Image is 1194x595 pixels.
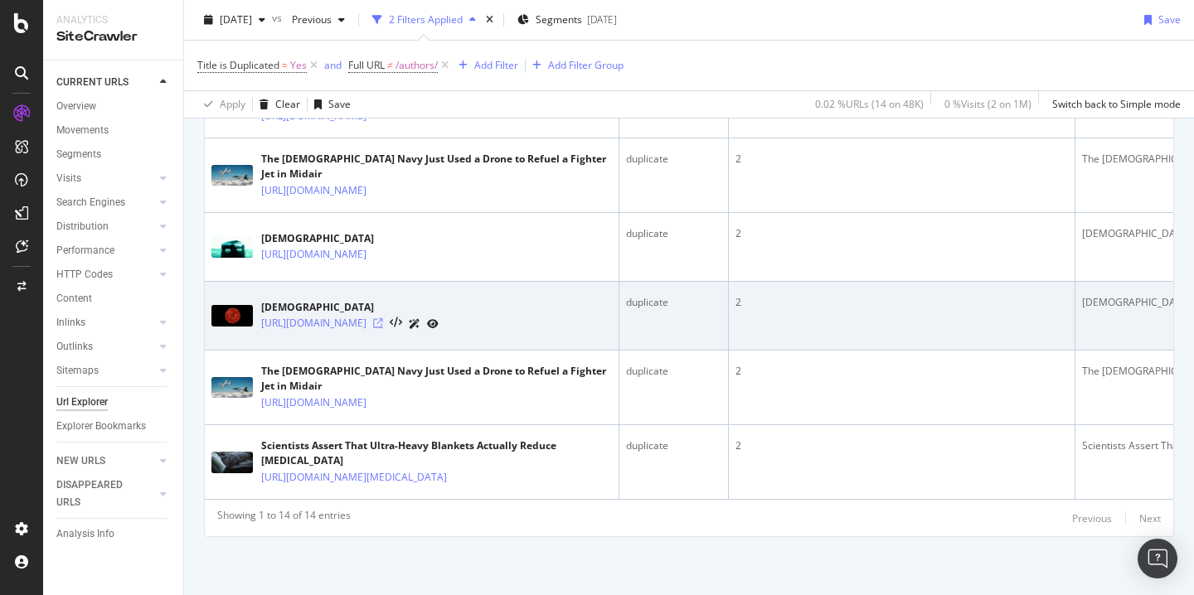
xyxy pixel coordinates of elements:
button: [DATE] [197,7,272,33]
span: Full URL [348,58,385,72]
span: Title is Duplicated [197,58,279,72]
button: Previous [1072,508,1112,528]
div: Url Explorer [56,394,108,411]
div: Content [56,290,92,307]
a: Visit Online Page [373,318,383,328]
a: [URL][DOMAIN_NAME] [261,246,366,263]
div: Analytics [56,13,170,27]
div: duplicate [626,152,721,167]
div: Previous [1072,511,1112,525]
a: DISAPPEARED URLS [56,476,155,511]
div: 2 [735,364,1068,379]
button: Save [308,91,351,118]
div: The [DEMOGRAPHIC_DATA] Navy Just Used a Drone to Refuel a Fighter Jet in Midair [261,152,612,181]
div: duplicate [626,364,721,379]
div: Distribution [56,218,109,235]
div: 2 [735,295,1068,310]
div: Showing 1 to 14 of 14 entries [217,508,351,528]
div: SiteCrawler [56,27,170,46]
div: Add Filter [474,58,518,72]
button: Apply [197,91,245,118]
div: 2 [735,152,1068,167]
div: CURRENT URLS [56,74,129,91]
div: Scientists Assert That Ultra-Heavy Blankets Actually Reduce [MEDICAL_DATA] [261,438,612,468]
button: Save [1138,7,1181,33]
span: vs [272,11,285,25]
a: [URL][DOMAIN_NAME] [261,182,366,199]
div: Add Filter Group [548,58,624,72]
a: HTTP Codes [56,266,155,283]
a: Explorer Bookmarks [56,418,172,435]
div: Explorer Bookmarks [56,418,146,435]
div: Outlinks [56,338,93,356]
span: Previous [285,12,332,27]
div: Sitemaps [56,362,99,380]
a: Sitemaps [56,362,155,380]
button: View HTML Source [390,317,402,329]
button: Add Filter Group [526,56,624,75]
div: Next [1139,511,1161,525]
div: Performance [56,242,114,259]
div: 2 [735,438,1068,453]
div: [DEMOGRAPHIC_DATA] [261,300,439,315]
span: Segments [536,12,582,27]
div: The [DEMOGRAPHIC_DATA] Navy Just Used a Drone to Refuel a Fighter Jet in Midair [261,364,612,394]
div: Clear [275,97,300,111]
div: Save [328,97,351,111]
div: DISAPPEARED URLS [56,476,140,511]
button: 2 Filters Applied [366,7,483,33]
a: CURRENT URLS [56,74,155,91]
a: Url Explorer [56,394,172,411]
img: main image [211,165,253,186]
div: [DATE] [587,12,617,27]
span: = [282,58,288,72]
div: Search Engines [56,194,125,211]
div: 0 % Visits ( 2 on 1M ) [944,97,1031,111]
a: Search Engines [56,194,155,211]
div: Segments [56,146,101,163]
div: NEW URLS [56,452,105,470]
div: Apply [220,97,245,111]
a: Segments [56,146,172,163]
div: Analysis Info [56,525,114,543]
a: Overview [56,98,172,115]
a: Performance [56,242,155,259]
a: Visits [56,170,155,187]
img: main image [211,377,253,398]
span: Yes [290,54,307,77]
a: Content [56,290,172,307]
div: Inlinks [56,314,85,331]
div: 0.02 % URLs ( 14 on 48K ) [815,97,924,111]
a: NEW URLS [56,452,155,470]
div: HTTP Codes [56,266,113,283]
span: ≠ [387,58,393,72]
div: times [483,12,497,28]
button: Previous [285,7,352,33]
span: 2025 Sep. 22nd [220,12,252,27]
div: and [324,58,342,72]
a: Movements [56,122,172,139]
div: Movements [56,122,109,139]
img: main image [211,452,253,473]
a: [URL][DOMAIN_NAME] [261,315,366,331]
div: duplicate [626,295,721,310]
div: Overview [56,98,96,115]
div: Visits [56,170,81,187]
button: and [324,57,342,73]
a: AI Url Details [409,315,420,332]
a: Distribution [56,218,155,235]
a: Analysis Info [56,525,172,543]
a: URL Inspection [427,315,439,332]
div: 2 Filters Applied [389,12,463,27]
div: [DEMOGRAPHIC_DATA] [261,231,439,246]
a: Outlinks [56,338,155,356]
img: main image [211,305,253,327]
div: duplicate [626,226,721,241]
div: Switch back to Simple mode [1052,97,1181,111]
span: /authors/ [396,54,438,77]
a: [URL][DOMAIN_NAME] [261,394,366,411]
div: duplicate [626,438,721,453]
div: Open Intercom Messenger [1138,539,1177,578]
div: 2 [735,226,1068,241]
button: Switch back to Simple mode [1046,91,1181,118]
